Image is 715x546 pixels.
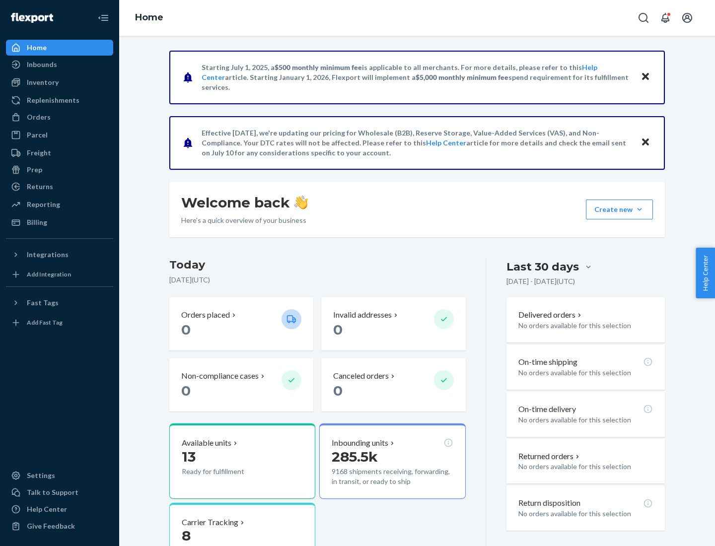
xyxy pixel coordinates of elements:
[332,448,378,465] span: 285.5k
[518,451,581,462] button: Returned orders
[93,8,113,28] button: Close Navigation
[518,368,653,378] p: No orders available for this selection
[6,109,113,125] a: Orders
[416,73,508,81] span: $5,000 monthly minimum fee
[6,57,113,72] a: Inbounds
[27,200,60,209] div: Reporting
[6,501,113,517] a: Help Center
[202,128,631,158] p: Effective [DATE], we're updating our pricing for Wholesale (B2B), Reserve Storage, Value-Added Se...
[518,356,577,368] p: On-time shipping
[6,247,113,263] button: Integrations
[518,404,576,415] p: On-time delivery
[6,162,113,178] a: Prep
[696,248,715,298] button: Help Center
[333,309,392,321] p: Invalid addresses
[6,518,113,534] button: Give Feedback
[27,148,51,158] div: Freight
[518,497,580,509] p: Return disposition
[169,423,315,499] button: Available units13Ready for fulfillment
[332,437,388,449] p: Inbounding units
[6,468,113,483] a: Settings
[6,40,113,56] a: Home
[6,214,113,230] a: Billing
[27,217,47,227] div: Billing
[506,259,579,274] div: Last 30 days
[639,136,652,150] button: Close
[6,145,113,161] a: Freight
[27,487,78,497] div: Talk to Support
[518,309,583,321] button: Delivered orders
[181,215,308,225] p: Here’s a quick overview of your business
[27,270,71,278] div: Add Integration
[182,467,274,477] p: Ready for fulfillment
[6,127,113,143] a: Parcel
[27,182,53,192] div: Returns
[6,179,113,195] a: Returns
[586,200,653,219] button: Create new
[333,321,343,338] span: 0
[27,130,48,140] div: Parcel
[6,74,113,90] a: Inventory
[27,112,51,122] div: Orders
[182,527,191,544] span: 8
[202,63,631,92] p: Starting July 1, 2025, a is applicable to all merchants. For more details, please refer to this a...
[275,63,362,71] span: $500 monthly minimum fee
[181,309,230,321] p: Orders placed
[27,250,69,260] div: Integrations
[321,358,465,411] button: Canceled orders 0
[6,315,113,331] a: Add Fast Tag
[169,297,313,350] button: Orders placed 0
[518,415,653,425] p: No orders available for this selection
[319,423,465,499] button: Inbounding units285.5k9168 shipments receiving, forwarding, in transit, or ready to ship
[135,12,163,23] a: Home
[333,382,343,399] span: 0
[182,517,238,528] p: Carrier Tracking
[169,257,466,273] h3: Today
[27,298,59,308] div: Fast Tags
[6,295,113,311] button: Fast Tags
[181,382,191,399] span: 0
[294,196,308,209] img: hand-wave emoji
[127,3,171,32] ol: breadcrumbs
[6,267,113,282] a: Add Integration
[6,197,113,212] a: Reporting
[639,70,652,84] button: Close
[27,521,75,531] div: Give Feedback
[677,8,697,28] button: Open account menu
[27,504,67,514] div: Help Center
[506,276,575,286] p: [DATE] - [DATE] ( UTC )
[333,370,389,382] p: Canceled orders
[634,8,653,28] button: Open Search Box
[6,484,113,500] a: Talk to Support
[27,60,57,69] div: Inbounds
[27,95,79,105] div: Replenishments
[182,448,196,465] span: 13
[181,370,259,382] p: Non-compliance cases
[181,321,191,338] span: 0
[27,43,47,53] div: Home
[27,165,42,175] div: Prep
[518,509,653,519] p: No orders available for this selection
[27,77,59,87] div: Inventory
[332,467,453,486] p: 9168 shipments receiving, forwarding, in transit, or ready to ship
[6,92,113,108] a: Replenishments
[182,437,231,449] p: Available units
[11,13,53,23] img: Flexport logo
[181,194,308,211] h1: Welcome back
[169,358,313,411] button: Non-compliance cases 0
[27,318,63,327] div: Add Fast Tag
[426,138,466,147] a: Help Center
[321,297,465,350] button: Invalid addresses 0
[169,275,466,285] p: [DATE] ( UTC )
[518,462,653,472] p: No orders available for this selection
[27,471,55,480] div: Settings
[518,321,653,331] p: No orders available for this selection
[655,8,675,28] button: Open notifications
